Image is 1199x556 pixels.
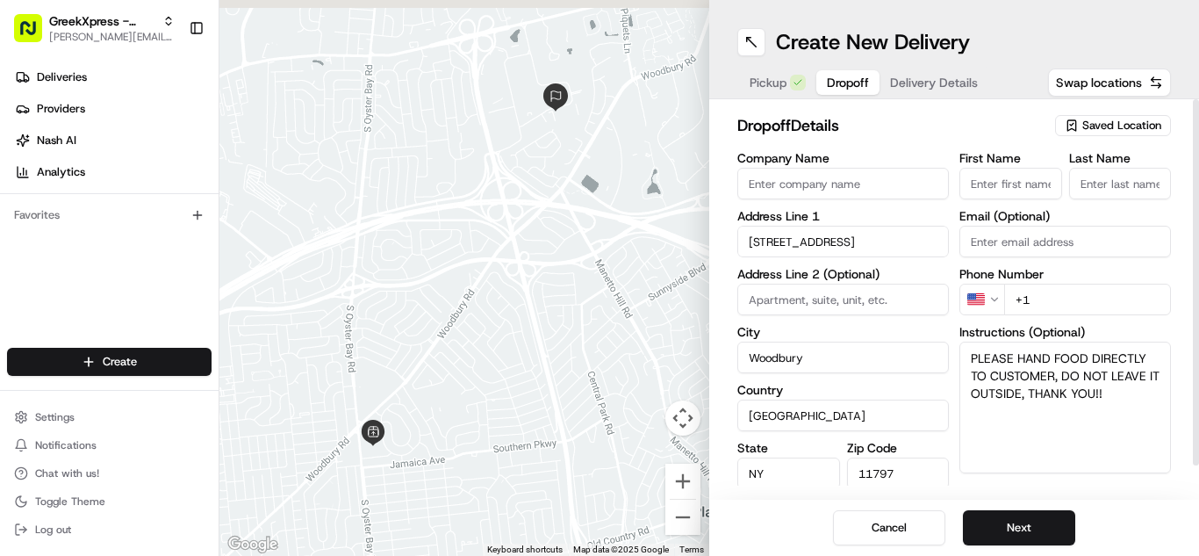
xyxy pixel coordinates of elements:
div: Favorites [7,201,212,229]
span: API Documentation [166,345,282,363]
input: Enter city [737,342,949,373]
h2: dropoff Details [737,113,1045,138]
label: Email (Optional) [959,210,1171,222]
span: Analytics [37,164,85,180]
input: Enter zip code [847,458,950,489]
label: Phone Number [959,268,1171,280]
button: Log out [7,517,212,542]
span: Saved Location [1082,118,1161,134]
button: Keyboard shortcuts [487,544,563,556]
a: Terms [679,545,704,554]
button: GreekXpress - Plainview[PERSON_NAME][EMAIL_ADDRESS][DOMAIN_NAME] [7,7,182,49]
button: Chat with us! [7,461,212,486]
input: Enter phone number [1004,284,1171,315]
span: • [132,272,138,286]
input: Enter state [737,458,840,489]
label: Instructions (Optional) [959,326,1171,338]
a: Powered byPylon [124,387,212,401]
input: Enter company name [737,168,949,199]
span: Toggle Theme [35,495,105,509]
img: Nash [18,18,53,53]
input: Enter address [737,226,949,257]
button: Create [7,348,212,376]
button: Settings [7,405,212,430]
button: Saved Location [1055,113,1171,138]
div: We're available if you need us! [60,185,222,199]
div: 📗 [18,347,32,361]
a: Providers [7,95,219,123]
input: Enter country [737,400,949,431]
button: Start new chat [298,173,319,194]
span: Delivery Details [890,74,978,91]
button: Zoom out [665,500,700,535]
span: Dropoff [827,74,869,91]
a: Nash AI [7,126,219,155]
h1: Create New Delivery [776,28,970,56]
textarea: PLEASE HAND FOOD DIRECTLY TO CUSTOMER, DO NOT LEAVE IT OUTSIDE, THANK YOU!! [959,342,1171,473]
button: Swap locations [1048,69,1171,97]
label: Company Name [737,152,949,164]
button: Toggle Theme [7,489,212,514]
input: Apartment, suite, unit, etc. [737,284,949,315]
label: Address Line 1 [737,210,949,222]
span: Deliveries [37,69,87,85]
input: Enter email address [959,226,1171,257]
button: Notifications [7,433,212,458]
span: Create [103,354,137,370]
span: Nash AI [37,133,76,148]
button: Advanced [959,484,1171,502]
label: Advanced [959,484,1016,502]
button: GreekXpress - Plainview [49,12,155,30]
button: See all [272,225,319,246]
span: Settings [35,410,75,424]
a: 📗Knowledge Base [11,338,141,370]
span: Chat with us! [35,466,99,480]
img: 1736555255976-a54dd68f-1ca7-489b-9aae-adbdc363a1c4 [18,168,49,199]
div: Start new chat [60,168,288,185]
button: [PERSON_NAME][EMAIL_ADDRESS][DOMAIN_NAME] [49,30,175,44]
label: City [737,326,949,338]
label: Zip Code [847,442,950,454]
span: Knowledge Base [35,345,134,363]
a: 💻API Documentation [141,338,289,370]
span: Providers [37,101,85,117]
span: Regen Pajulas [54,272,128,286]
label: Last Name [1069,152,1172,164]
button: Zoom in [665,464,700,499]
label: Country [737,384,949,396]
input: Clear [46,113,290,132]
span: Pylon [175,388,212,401]
button: Next [963,510,1075,545]
img: 1736555255976-a54dd68f-1ca7-489b-9aae-adbdc363a1c4 [35,273,49,287]
span: Log out [35,523,71,537]
img: Regen Pajulas [18,256,46,284]
label: State [737,442,840,454]
button: Map camera controls [665,401,700,436]
label: First Name [959,152,1062,164]
span: Pickup [750,74,786,91]
span: Notifications [35,438,97,452]
a: Open this area in Google Maps (opens a new window) [224,533,282,556]
a: Deliveries [7,63,219,91]
span: Map data ©2025 Google [573,545,669,554]
span: [DATE] [141,272,177,286]
a: Analytics [7,158,219,186]
input: Enter last name [1069,168,1172,199]
div: 💻 [148,347,162,361]
img: Google [224,533,282,556]
div: Past conversations [18,228,112,242]
input: Enter first name [959,168,1062,199]
label: Address Line 2 (Optional) [737,268,949,280]
p: Welcome 👋 [18,70,319,98]
button: Cancel [833,510,945,545]
span: Swap locations [1056,74,1142,91]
